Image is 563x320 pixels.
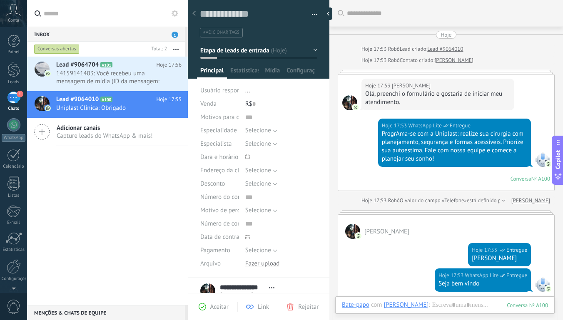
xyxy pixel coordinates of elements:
[245,87,250,94] span: ...
[200,207,244,213] span: Motivo de perda
[434,56,473,64] a: [PERSON_NAME]
[230,67,259,79] span: Estatísticas
[450,122,471,130] span: Entregue
[298,303,319,311] span: Rejeitar
[365,82,392,90] div: Hoje 17:53
[511,175,531,182] div: Conversa
[428,301,430,309] span: :
[392,82,431,90] span: Samuel Oliveira
[2,50,26,55] div: Painel
[2,220,26,226] div: E-mail
[200,260,221,267] span: Arquivo
[382,122,409,130] div: Hoje 17:53
[17,91,23,97] span: 1
[57,132,153,140] span: Capture leads do WhatsApp & mais!
[203,30,239,35] span: #adicionar tags
[438,271,465,280] div: Hoje 17:53
[56,61,99,69] span: Lead #9064704
[531,175,550,182] div: № A100
[200,67,224,79] span: Principal
[200,234,245,240] span: Data de contrato
[200,84,239,97] div: Usuário responsável
[364,228,409,236] span: Samuel Oliveira
[100,62,112,67] span: A101
[472,246,498,254] div: Hoje 17:53
[200,124,239,137] div: Especialidade
[200,111,239,124] div: Motivos para contato
[245,137,277,151] button: Selecione
[157,61,182,69] span: Hoje 17:56
[200,114,257,120] span: Motivos para contato
[465,271,498,280] span: WhatsApp Lite
[324,7,332,20] div: ocultar
[245,180,271,188] span: Selecione
[286,67,315,79] span: Configurações
[441,31,452,39] div: Hoje
[408,122,441,130] span: WhatsApp Lite
[56,95,99,104] span: Lead #9064010
[400,196,467,205] span: O valor do campo «Telefone»
[45,105,51,111] img: com.amocrm.amocrmwa.svg
[245,177,277,191] button: Selecione
[200,127,237,134] span: Especialidade
[27,57,188,91] a: Lead #9064704 A101 Hoje 17:56 14159141403: Você recebeu uma mensagem de mídia (ID da mensagem: 29...
[2,164,26,169] div: Calendário
[245,206,271,214] span: Selecione
[200,137,239,151] div: Especialista
[200,231,239,244] div: Data de contrato
[200,167,252,174] span: Endereço da clínica
[245,244,277,257] button: Selecione
[361,56,388,64] div: Hoje 17:53
[100,97,112,102] span: A100
[200,191,239,204] div: Número do convênio
[200,151,239,164] div: Dara e horário
[227,293,251,297] span: whatsapp lite
[361,45,388,53] div: Hoje 17:53
[157,95,182,104] span: Hoje 17:55
[438,280,527,288] div: Seja bem vindo
[384,301,429,308] div: Samuel Oliveira
[200,244,239,257] div: Pagamento
[2,134,25,142] div: WhatsApp
[2,79,26,85] div: Leads
[258,303,269,311] span: Link
[27,91,188,118] a: Lead #9064010 A100 Hoje 17:55 Uniplast Clínica: Obrigado
[554,150,562,169] span: Copilot
[148,45,167,53] div: Total: 2
[245,166,271,174] span: Selecione
[56,104,166,112] span: Uniplast Clínica: Obrigado
[200,164,239,177] div: Endereço da clínica
[200,97,239,111] div: Venda
[427,45,463,53] a: Lead #9064010
[388,197,400,204] span: Robô
[546,161,551,167] img: com.amocrm.amocrmwa.svg
[356,233,361,239] img: com.amocrm.amocrmwa.svg
[167,42,185,57] button: Mais
[245,164,277,177] button: Selecione
[56,69,166,85] span: 14159141403: Você recebeu uma mensagem de mídia (ID da mensagem: 29DD1B45A3217CA961. Aguarde o ca...
[345,224,360,239] span: Samuel Oliveira
[245,124,277,137] button: Selecione
[200,100,217,108] span: Venda
[2,247,26,253] div: Estatísticas
[2,193,26,198] div: Listas
[535,277,550,292] span: WhatsApp Lite
[172,32,178,38] span: 1
[245,127,271,134] span: Selecione
[200,217,239,231] div: Número de contrato
[200,154,238,160] span: Dara e horário
[245,246,271,254] span: Selecione
[2,106,26,112] div: Chats
[265,67,280,79] span: Mídia
[245,97,317,111] div: R$
[2,276,26,282] div: Configurações
[200,181,225,187] span: Desconto
[200,194,256,200] span: Número do convênio
[467,196,558,205] span: está definido para «[PHONE_NUMBER]»
[472,254,527,263] div: [PERSON_NAME]
[200,257,239,270] div: Arquivo
[200,141,232,147] span: Especialista
[361,196,388,205] div: Hoje 17:53
[506,271,527,280] span: Entregue
[400,56,435,64] div: Contato criado:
